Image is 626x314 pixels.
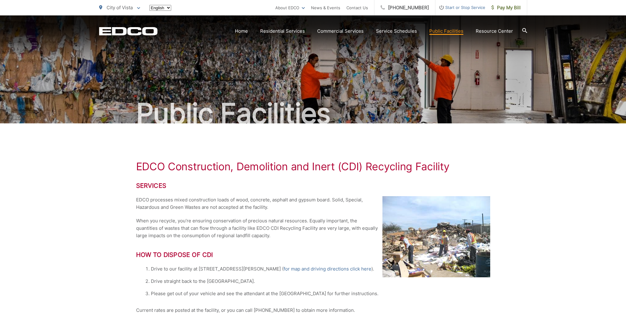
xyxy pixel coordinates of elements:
[311,4,340,11] a: News & Events
[149,5,171,11] select: Select a language
[136,290,490,297] li: Please get out of your vehicle and see the attendant at the [GEOGRAPHIC_DATA] for further instruc...
[107,5,133,10] span: City of Vista
[346,4,368,11] a: Contact Us
[136,196,490,211] p: EDCO processes mixed construction loads of wood, concrete, asphalt and gypsum board. Solid, Speci...
[476,27,513,35] a: Resource Center
[136,182,490,189] h2: Services
[260,27,305,35] a: Residential Services
[136,307,490,314] p: Current rates are posted at the facility, or you can call [PHONE_NUMBER] to obtain more information.
[284,265,371,273] a: for map and driving directions click here
[275,4,305,11] a: About EDCO
[136,217,490,239] p: When you recycle, you’re ensuring conservation of precious natural resources. Equally important, ...
[136,160,490,173] h1: EDCO Construction, Demolition and Inert (CDI) Recycling Facility
[491,4,521,11] span: Pay My Bill
[99,98,527,129] h2: Public Facilities
[317,27,364,35] a: Commercial Services
[376,27,417,35] a: Service Schedules
[136,278,490,285] li: Drive straight back to the [GEOGRAPHIC_DATA].
[382,196,490,277] img: 5177.jpg
[136,251,490,258] h2: How to Dispose of CDI
[99,27,158,35] a: EDCD logo. Return to the homepage.
[136,265,490,273] li: Drive to our facility at [STREET_ADDRESS][PERSON_NAME] ( ).
[235,27,248,35] a: Home
[429,27,463,35] a: Public Facilities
